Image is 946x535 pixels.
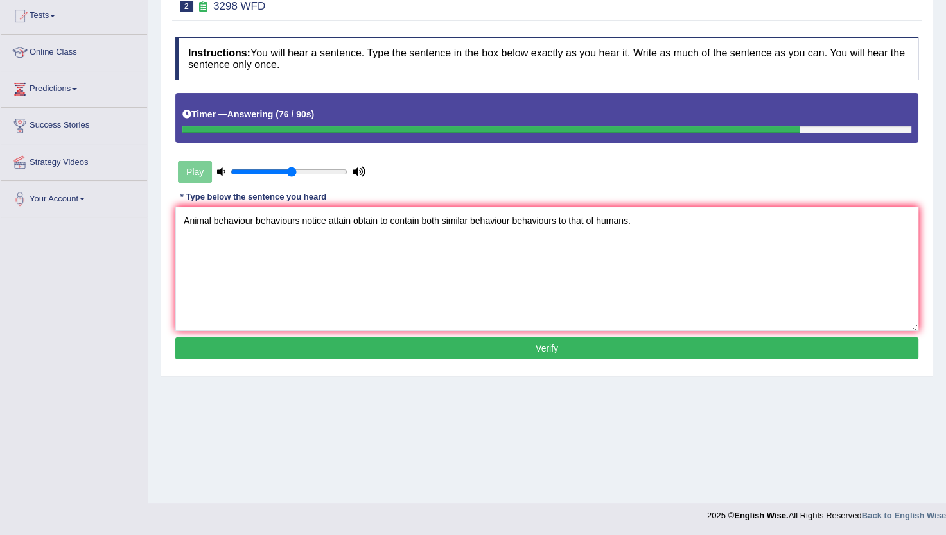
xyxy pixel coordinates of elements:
a: Predictions [1,71,147,103]
small: Exam occurring question [197,1,210,13]
a: Success Stories [1,108,147,140]
h5: Timer — [182,110,314,119]
a: Your Account [1,181,147,213]
div: * Type below the sentence you heard [175,191,331,203]
div: 2025 © All Rights Reserved [707,503,946,522]
button: Verify [175,337,918,359]
a: Online Class [1,35,147,67]
strong: English Wise. [734,511,788,520]
b: ) [311,109,315,119]
h4: You will hear a sentence. Type the sentence in the box below exactly as you hear it. Write as muc... [175,37,918,80]
span: 2 [180,1,193,12]
a: Strategy Videos [1,144,147,176]
b: Answering [227,109,274,119]
b: ( [276,109,279,119]
a: Back to English Wise [862,511,946,520]
b: 76 / 90s [279,109,311,119]
b: Instructions: [188,47,250,58]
